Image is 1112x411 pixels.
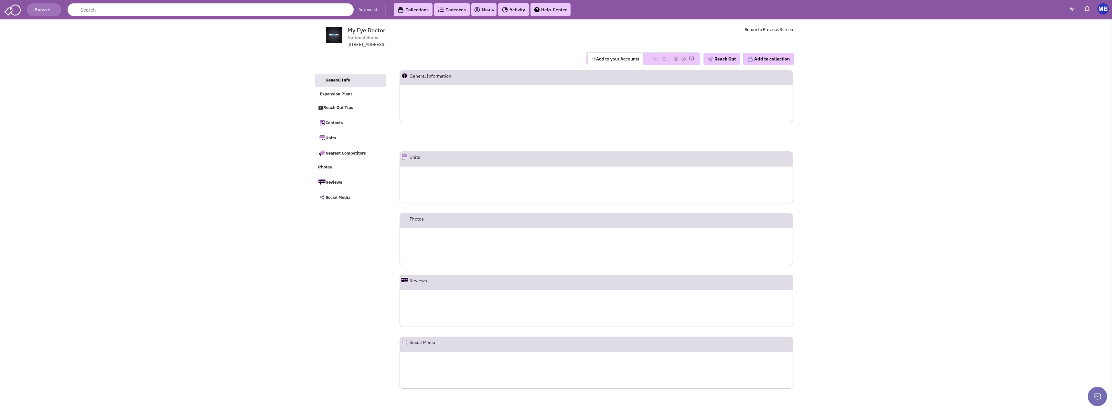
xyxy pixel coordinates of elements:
[315,116,386,129] a: Contacts
[659,56,664,61] img: Please add to your accounts
[743,53,794,65] button: Add to collection
[5,3,21,16] img: SmartAdmin
[744,27,793,32] a: Return to Previous Screen
[347,42,516,48] div: [STREET_ADDRESS]
[34,7,54,13] span: Browse
[534,7,540,12] img: help.png
[315,146,386,160] a: Nearest Competitors
[1097,3,1109,15] img: Mac Brady
[681,56,686,61] img: Please add to your accounts
[583,53,638,65] button: Add to your Accounts
[315,175,386,189] a: Reviews
[438,7,444,12] img: Cadences_logo.png
[68,3,354,16] input: Search
[410,275,427,289] h2: Reviews
[703,53,740,65] button: Reach Out
[434,3,470,16] a: Cadences
[530,3,571,16] a: Help-Center
[315,161,386,174] a: Photos
[502,7,508,13] img: Activity.png
[410,213,424,228] h2: Photos
[747,56,753,62] img: icon-collection-lavender.png
[708,57,713,62] img: plane.png
[27,3,61,16] button: Browse
[474,6,480,14] img: icon-deals.svg
[498,3,529,16] a: Activity
[410,337,435,351] h2: Social Media
[315,102,386,114] a: Reach Out Tips
[394,3,433,16] a: Collections
[474,6,494,14] a: Deals
[410,70,451,85] h2: General Information
[315,74,386,87] a: General Info
[315,131,386,145] a: Units
[358,7,377,13] a: Advanced
[315,190,386,204] a: Social Media
[398,7,404,13] img: icon-collection-lavender-black.svg
[347,27,385,34] span: My Eye Doctor
[410,152,420,166] h2: Units
[315,88,386,101] a: Expansion Plans
[689,56,694,61] img: Please add to your accounts
[347,34,379,41] span: National Brand
[651,56,656,61] img: Please add to your accounts
[673,56,679,61] img: Please add to your accounts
